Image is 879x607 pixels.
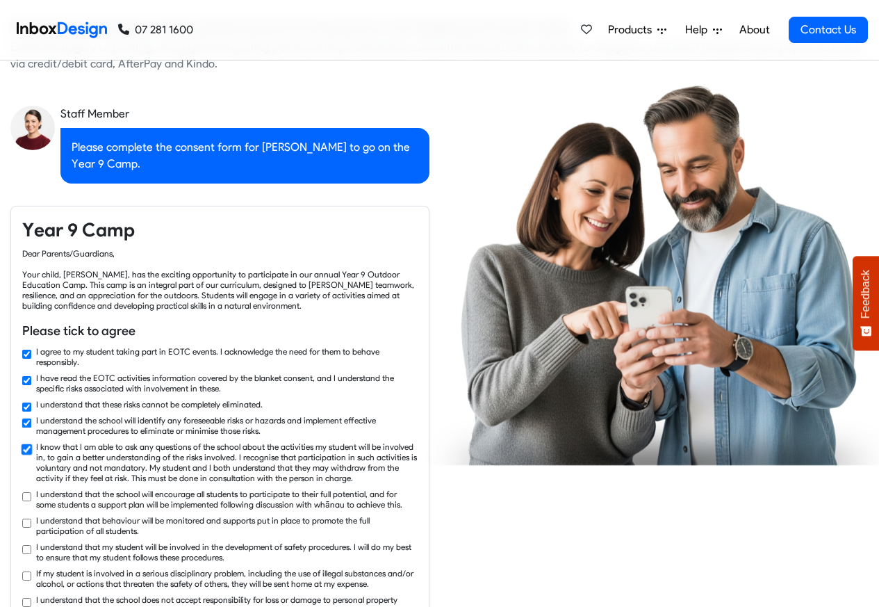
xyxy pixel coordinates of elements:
a: 07 281 1600 [118,22,193,38]
span: Feedback [860,270,872,318]
span: Help [685,22,713,38]
div: Staff Member [60,106,429,122]
span: Products [608,22,657,38]
button: Feedback - Show survey [853,256,879,350]
label: I know that I am able to ask any questions of the school about the activities my student will be ... [36,442,418,483]
a: About [735,16,773,44]
label: I understand that the school will encourage all students to participate to their full potential, ... [36,489,418,510]
label: I agree to my student taking part in EOTC events. I acknowledge the need for them to behave respo... [36,346,418,367]
h6: Please tick to agree [22,322,418,340]
label: I understand that my student will be involved in the development of safety procedures. I will do ... [36,542,418,563]
label: If my student is involved in a serious disciplinary problem, including the use of illegal substan... [36,568,418,589]
label: I understand the school will identify any foreseeable risks or hazards and implement effective ma... [36,415,418,436]
a: Products [602,16,672,44]
img: staff_avatar.png [10,106,55,150]
div: Please complete the consent form for [PERSON_NAME] to go on the Year 9 Camp. [60,128,429,184]
h4: Year 9 Camp [22,218,418,243]
a: Contact Us [789,17,868,43]
label: I understand that behaviour will be monitored and supports put in place to promote the full parti... [36,515,418,536]
div: Dear Parents/Guardians, Your child, [PERSON_NAME], has the exciting opportunity to participate in... [22,248,418,311]
label: I have read the EOTC activities information covered by the blanket consent, and I understand the ... [36,373,418,394]
label: I understand that these risks cannot be completely eliminated. [36,399,263,410]
a: Help [680,16,728,44]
